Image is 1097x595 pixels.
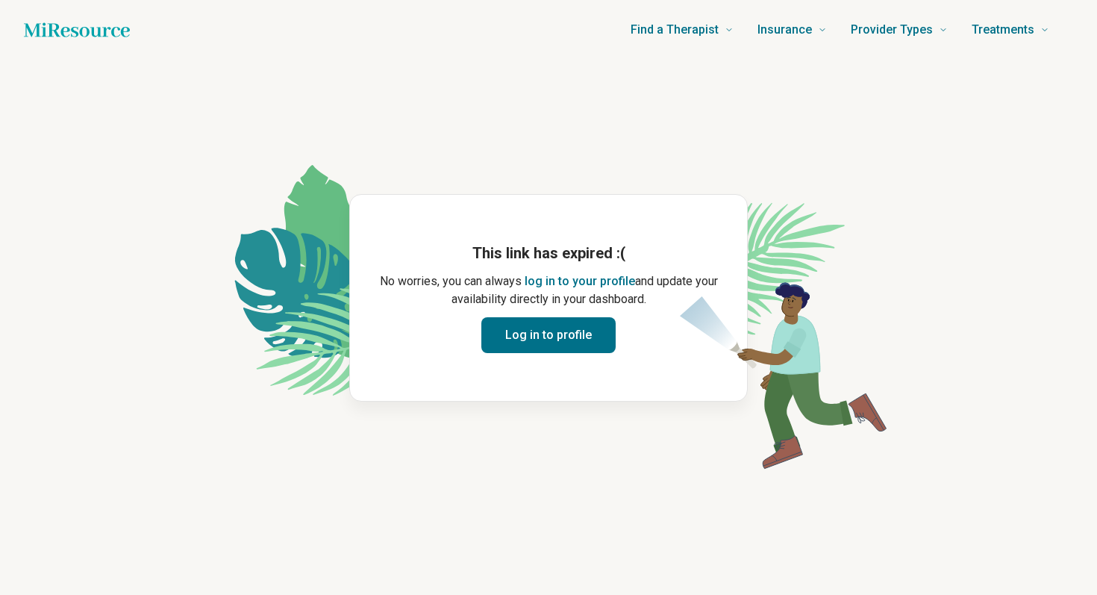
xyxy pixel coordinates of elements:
[481,317,616,353] button: Log in to profile
[757,19,812,40] span: Insurance
[525,272,635,290] button: log in to your profile
[24,15,130,45] a: Home page
[374,272,723,308] p: No worries, you can always and update your availability directly in your dashboard.
[374,243,723,264] h1: This link has expired :(
[631,19,719,40] span: Find a Therapist
[851,19,933,40] span: Provider Types
[972,19,1034,40] span: Treatments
